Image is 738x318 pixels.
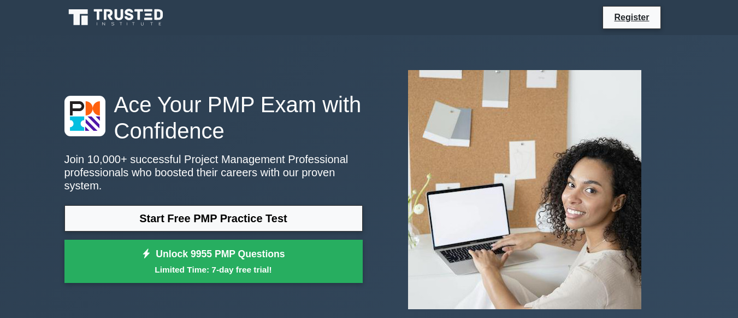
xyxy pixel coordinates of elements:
[607,10,656,24] a: Register
[78,263,349,276] small: Limited Time: 7-day free trial!
[64,153,363,192] p: Join 10,000+ successful Project Management Professional professionals who boosted their careers w...
[64,205,363,232] a: Start Free PMP Practice Test
[64,91,363,144] h1: Ace Your PMP Exam with Confidence
[64,240,363,284] a: Unlock 9955 PMP QuestionsLimited Time: 7-day free trial!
